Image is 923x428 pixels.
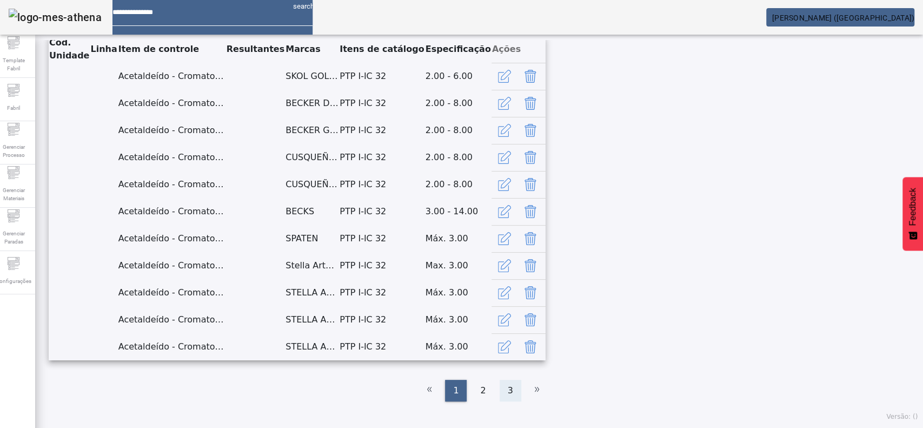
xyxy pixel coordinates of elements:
[285,279,339,306] td: STELLA ARTOIS NOIRE
[118,306,226,333] td: Acetaldeído - Cromatografia - Prod.Acabado
[517,199,543,225] button: Delete
[425,279,492,306] td: Máx. 3.00
[339,117,424,144] td: PTP I-IC 32
[285,225,339,252] td: SPATEN
[425,63,492,90] td: 2.00 - 6.00
[339,36,424,63] th: Itens de catálogo
[425,306,492,333] td: Máx. 3.00
[517,334,543,360] button: Delete
[118,90,226,117] td: Acetaldeído - Cromatografia - Prod.Acabado
[517,307,543,333] button: Delete
[517,90,543,116] button: Delete
[118,252,226,279] td: Acetaldeído - Cromatografia - Prod.Acabado
[285,90,339,117] td: BECKER DOBLE MALTA
[425,36,492,63] th: Especificação
[517,172,543,197] button: Delete
[285,306,339,333] td: STELLA ARTOIS PURE GOLD
[339,225,424,252] td: PTP I-IC 32
[886,413,918,420] span: Versão: ()
[118,198,226,225] td: Acetaldeído - Cromatografia - Prod.Acabado
[49,36,90,63] th: Cód. Unidade
[339,63,424,90] td: PTP I-IC 32
[425,171,492,198] td: 2.00 - 8.00
[339,333,424,360] td: PTP I-IC 32
[118,225,226,252] td: Acetaldeído - Cromatografia - Prod.Acabado
[517,63,543,89] button: Delete
[285,63,339,90] td: SKOL GOLDEN-ABC
[908,188,918,226] span: Feedback
[90,36,117,63] th: Linha
[425,198,492,225] td: 3.00 - 14.00
[118,171,226,198] td: Acetaldeído - Cromatografia - Prod.Acabado
[480,384,486,397] span: 2
[339,306,424,333] td: PTP I-IC 32
[339,198,424,225] td: PTP I-IC 32
[118,279,226,306] td: Acetaldeído - Cromatografia - Prod.Acabado
[285,144,339,171] td: CUSQUEÑA NEGRA
[492,36,546,63] th: Ações
[118,36,226,63] th: Item de controle
[425,252,492,279] td: Max. 3.00
[425,225,492,252] td: Máx. 3.00
[425,117,492,144] td: 2.00 - 8.00
[339,252,424,279] td: PTP I-IC 32
[517,253,543,279] button: Delete
[4,101,23,115] span: Fabril
[285,171,339,198] td: CUSQUEÑA ROJA
[285,252,339,279] td: Stella Artois 80/20
[425,144,492,171] td: 2.00 - 8.00
[772,14,914,22] span: [PERSON_NAME] ([GEOGRAPHIC_DATA])
[118,333,226,360] td: Acetaldeído - Cromatografia - Prod.Acabado
[902,177,923,251] button: Feedback - Mostrar pesquisa
[285,198,339,225] td: BECKS
[339,90,424,117] td: PTP I-IC 32
[517,144,543,170] button: Delete
[9,9,102,26] img: logo-mes-athena
[226,36,285,63] th: Resultantes
[425,333,492,360] td: Máx. 3.00
[517,226,543,252] button: Delete
[517,280,543,306] button: Delete
[285,333,339,360] td: STELLA ARTOIS PURO MALTE
[339,279,424,306] td: PTP I-IC 32
[118,117,226,144] td: Acetaldeído - Cromatografia - Prod.Acabado
[508,384,513,397] span: 3
[339,171,424,198] td: PTP I-IC 32
[517,117,543,143] button: Delete
[285,36,339,63] th: Marcas
[285,117,339,144] td: BECKER GOLDEN
[339,144,424,171] td: PTP I-IC 32
[118,63,226,90] td: Acetaldeído - Cromatografia - Prod.Acabado
[425,90,492,117] td: 2.00 - 8.00
[118,144,226,171] td: Acetaldeído - Cromatografia - Prod.Acabado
